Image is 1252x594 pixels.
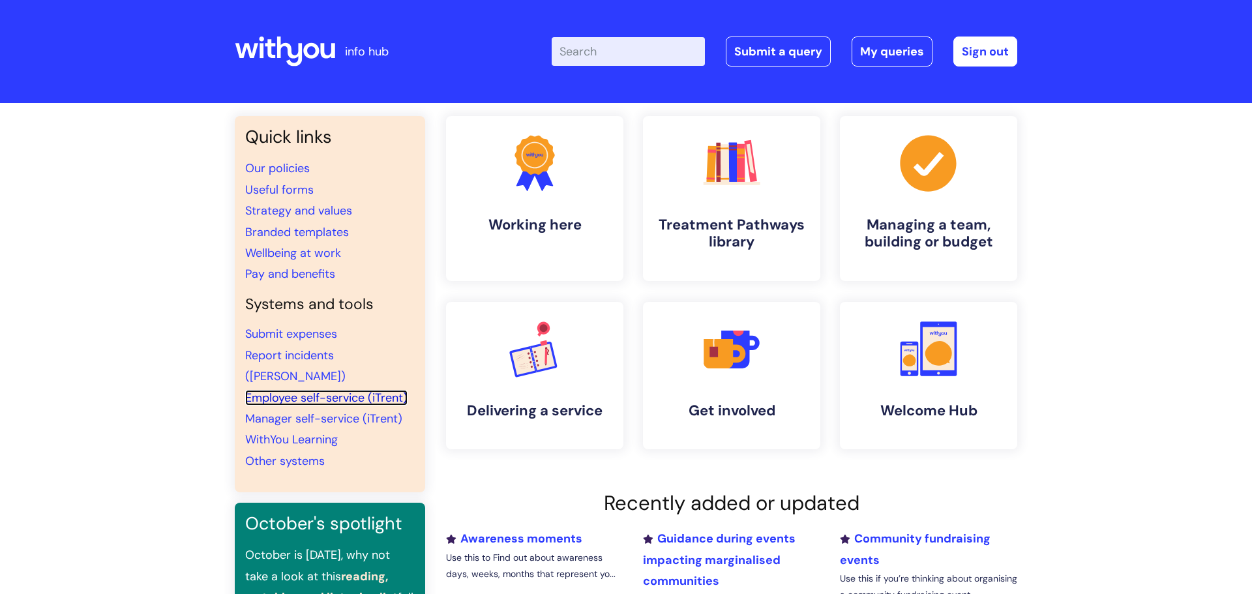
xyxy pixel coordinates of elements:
[953,37,1017,67] a: Sign out
[245,390,408,406] a: Employee self-service (iTrent)
[840,531,991,567] a: Community fundraising events
[653,402,810,419] h4: Get involved
[456,216,613,233] h4: Working here
[245,224,349,240] a: Branded templates
[852,37,932,67] a: My queries
[245,348,346,384] a: Report incidents ([PERSON_NAME])
[245,432,338,447] a: WithYou Learning
[245,126,415,147] h3: Quick links
[245,245,341,261] a: Wellbeing at work
[245,513,415,534] h3: October's spotlight
[245,266,335,282] a: Pay and benefits
[245,182,314,198] a: Useful forms
[446,302,623,449] a: Delivering a service
[245,326,337,342] a: Submit expenses
[850,216,1007,251] h4: Managing a team, building or budget
[446,550,623,582] p: Use this to Find out about awareness days, weeks, months that represent yo...
[245,295,415,314] h4: Systems and tools
[245,453,325,469] a: Other systems
[552,37,705,66] input: Search
[643,302,820,449] a: Get involved
[446,491,1017,515] h2: Recently added or updated
[643,531,796,589] a: Guidance during events impacting marginalised communities
[552,37,1017,67] div: | -
[840,302,1017,449] a: Welcome Hub
[726,37,831,67] a: Submit a query
[653,216,810,251] h4: Treatment Pathways library
[245,411,402,426] a: Manager self-service (iTrent)
[245,203,352,218] a: Strategy and values
[245,160,310,176] a: Our policies
[643,116,820,281] a: Treatment Pathways library
[850,402,1007,419] h4: Welcome Hub
[840,116,1017,281] a: Managing a team, building or budget
[345,41,389,62] p: info hub
[456,402,613,419] h4: Delivering a service
[446,116,623,281] a: Working here
[446,531,582,546] a: Awareness moments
